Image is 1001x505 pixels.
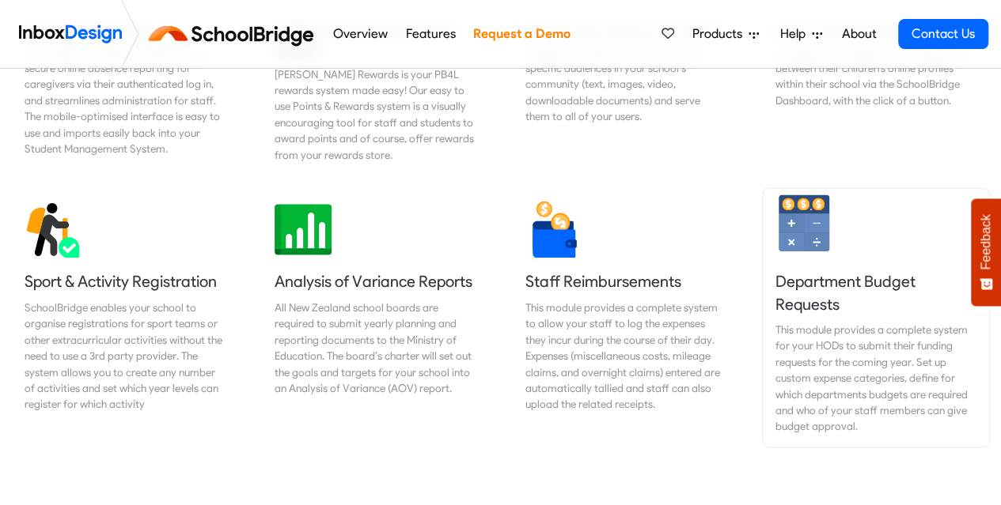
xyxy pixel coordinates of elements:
[763,188,989,447] a: Department Budget Requests This module provides a complete system for your HODs to submit their f...
[401,18,460,50] a: Features
[837,18,881,50] a: About
[775,321,976,434] div: This module provides a complete system for your HODs to submit their funding requests for the com...
[525,44,726,125] div: Publish documents and information to specific audiences in your school’s community (text, images,...
[468,18,574,50] a: Request a Demo
[25,299,226,412] div: SchoolBridge enables your school to organise registrations for sport teams or other extracurricul...
[262,188,488,447] a: Analysis of Variance Reports All New Zealand school boards are required to submit yearly planning...
[775,270,976,315] h5: Department Budget Requests
[513,188,739,447] a: Staff Reimbursements This module provides a complete system to allow your staff to log the expens...
[12,188,238,447] a: Sport & Activity Registration SchoolBridge enables your school to organise registrations for spor...
[692,24,749,43] span: Products
[275,270,476,292] h5: Analysis of Variance Reports
[775,194,832,251] img: 2022_01_13_icon_budget_calculator.svg
[275,66,476,163] div: [PERSON_NAME] Rewards is your PB4L rewards system made easy! Our easy to use Points & Rewards sys...
[25,270,226,292] h5: Sport & Activity Registration
[775,44,976,109] div: Caregivers can securely and easily switch between their children's online profiles within their s...
[328,18,392,50] a: Overview
[25,44,226,157] div: Our Absence module provides fast and secure online absence reporting for caregivers via their aut...
[525,299,726,412] div: This module provides a complete system to allow your staff to log the expenses they incur during ...
[971,198,1001,306] button: Feedback - Show survey
[525,201,582,258] img: 2022_01_13_icon_reimbursement.svg
[774,18,828,50] a: Help
[686,18,765,50] a: Products
[780,24,812,43] span: Help
[25,201,82,258] img: 2022_01_12_icon_activity_registration.svg
[275,299,476,395] div: All New Zealand school boards are required to submit yearly planning and reporting documents to t...
[146,15,324,53] img: schoolbridge logo
[525,270,726,292] h5: Staff Reimbursements
[979,214,993,269] span: Feedback
[898,19,988,49] a: Contact Us
[275,201,332,258] img: 2022_01_13_icon_analysis_report.svg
